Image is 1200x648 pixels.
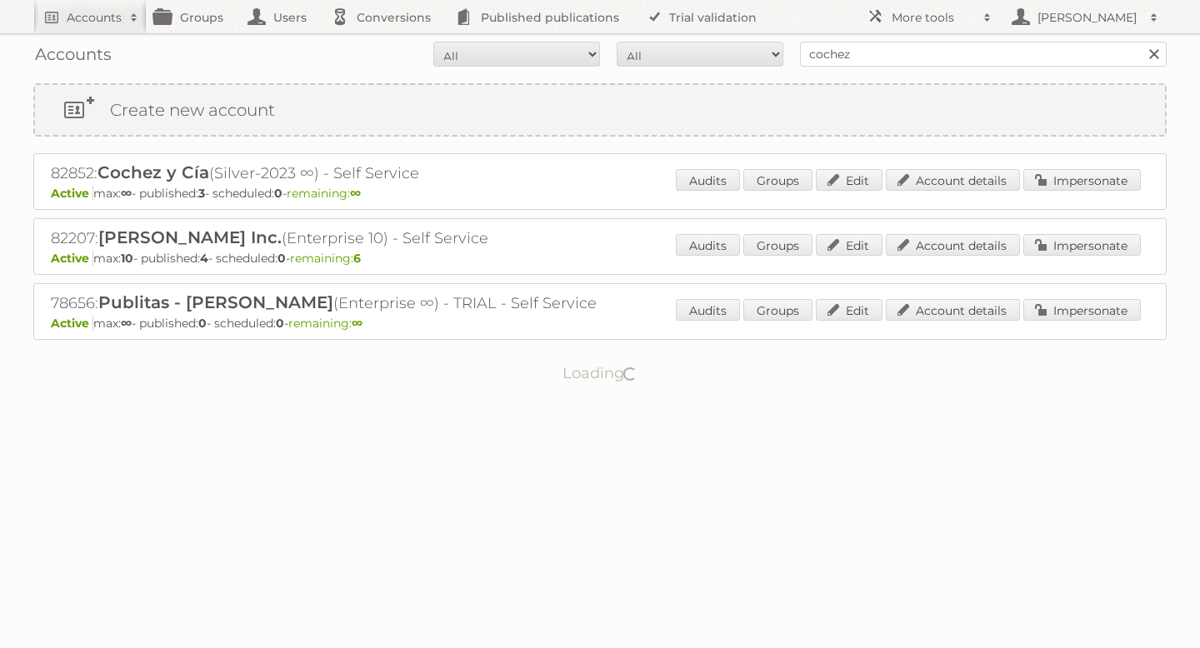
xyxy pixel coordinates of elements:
[51,186,1149,201] p: max: - published: - scheduled: -
[1023,169,1141,191] a: Impersonate
[510,356,691,390] p: Loading
[290,251,361,266] span: remaining:
[886,234,1020,256] a: Account details
[350,186,361,201] strong: ∞
[816,169,882,191] a: Edit
[51,251,1149,266] p: max: - published: - scheduled: -
[97,162,209,182] span: Cochez y Cía
[886,299,1020,321] a: Account details
[886,169,1020,191] a: Account details
[121,186,132,201] strong: ∞
[277,251,286,266] strong: 0
[353,251,361,266] strong: 6
[816,299,882,321] a: Edit
[198,316,207,331] strong: 0
[287,186,361,201] span: remaining:
[743,234,812,256] a: Groups
[35,85,1165,135] a: Create new account
[274,186,282,201] strong: 0
[352,316,362,331] strong: ∞
[51,316,1149,331] p: max: - published: - scheduled: -
[51,227,634,249] h2: 82207: (Enterprise 10) - Self Service
[676,234,740,256] a: Audits
[1033,9,1142,26] h2: [PERSON_NAME]
[98,227,282,247] span: [PERSON_NAME] Inc.
[892,9,975,26] h2: More tools
[98,292,333,312] span: Publitas - [PERSON_NAME]
[51,186,93,201] span: Active
[676,169,740,191] a: Audits
[676,299,740,321] a: Audits
[288,316,362,331] span: remaining:
[743,169,812,191] a: Groups
[1023,234,1141,256] a: Impersonate
[67,9,122,26] h2: Accounts
[1023,299,1141,321] a: Impersonate
[121,316,132,331] strong: ∞
[200,251,208,266] strong: 4
[51,316,93,331] span: Active
[51,162,634,184] h2: 82852: (Silver-2023 ∞) - Self Service
[121,251,133,266] strong: 10
[816,234,882,256] a: Edit
[743,299,812,321] a: Groups
[51,251,93,266] span: Active
[51,292,634,314] h2: 78656: (Enterprise ∞) - TRIAL - Self Service
[198,186,205,201] strong: 3
[276,316,284,331] strong: 0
